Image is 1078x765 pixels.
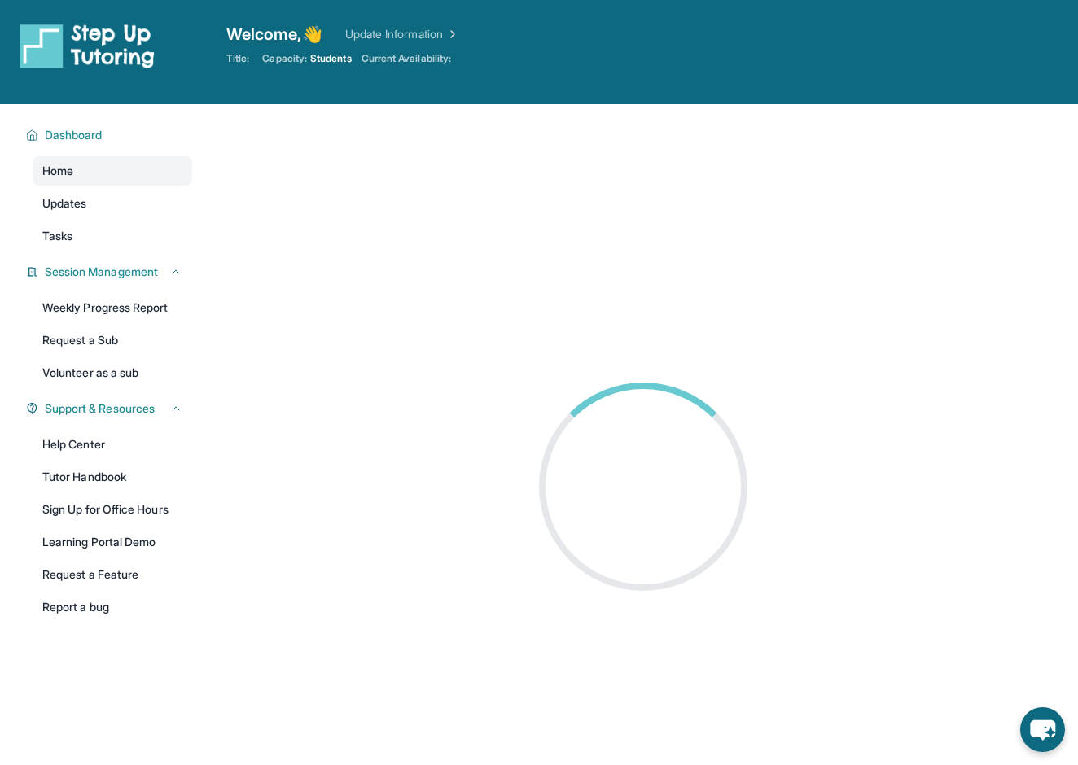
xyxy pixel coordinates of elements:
img: logo [20,23,155,68]
span: Updates [42,195,87,212]
button: Support & Resources [38,400,182,417]
a: Home [33,156,192,186]
span: Tasks [42,228,72,244]
a: Report a bug [33,592,192,622]
button: Session Management [38,264,182,280]
a: Request a Feature [33,560,192,589]
span: Support & Resources [45,400,155,417]
a: Weekly Progress Report [33,293,192,322]
span: Dashboard [45,127,103,143]
a: Updates [33,189,192,218]
span: Current Availability: [362,52,451,65]
span: Welcome, 👋 [226,23,322,46]
span: Session Management [45,264,158,280]
a: Request a Sub [33,326,192,355]
span: Title: [226,52,249,65]
a: Learning Portal Demo [33,527,192,557]
a: Volunteer as a sub [33,358,192,387]
span: Students [310,52,352,65]
button: chat-button [1020,707,1065,752]
span: Capacity: [262,52,307,65]
a: Help Center [33,430,192,459]
a: Tutor Handbook [33,462,192,492]
button: Dashboard [38,127,182,143]
img: Chevron Right [443,26,459,42]
a: Sign Up for Office Hours [33,495,192,524]
span: Home [42,163,73,179]
a: Update Information [345,26,459,42]
a: Tasks [33,221,192,251]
